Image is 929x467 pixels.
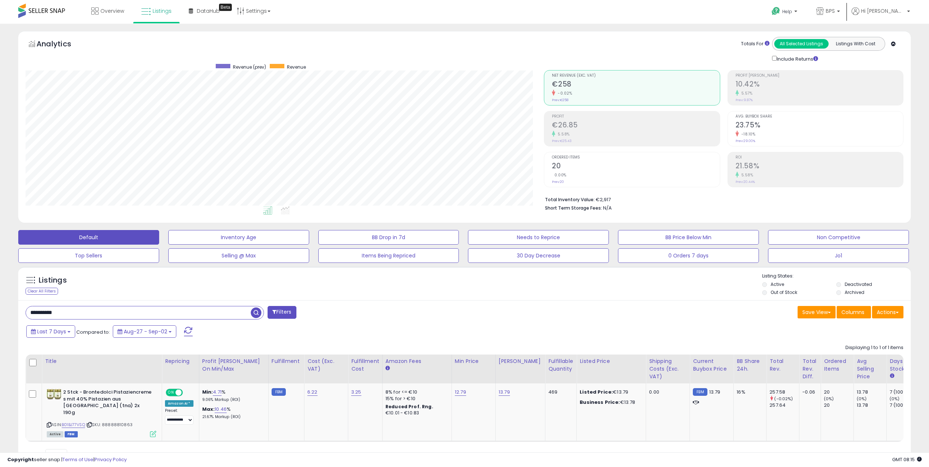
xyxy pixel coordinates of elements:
div: €13.78 [580,399,640,406]
a: Terms of Use [62,456,93,463]
b: 2 Stck - Brontedolci Pistaziencreme s mit 40% Pistazien aus [GEOGRAPHIC_DATA] (tna) 2x 190g [63,389,152,418]
small: Prev: 20 [552,180,564,184]
span: Profit [552,115,719,119]
button: Listings With Cost [828,39,883,49]
button: Aug-27 - Sep-02 [113,325,176,338]
button: 0 Orders 7 days [618,248,759,263]
div: Totals For [741,41,769,47]
div: 0.00 [649,389,684,395]
div: 13.78 [857,402,886,409]
div: Profit [PERSON_NAME] on Min/Max [202,357,265,373]
h2: 23.75% [736,121,903,131]
b: Min: [202,388,213,395]
small: FBM [693,388,707,396]
p: Listing States: [762,273,911,280]
p: 21.67% Markup (ROI) [202,414,263,420]
img: 41AtSyR5T2L._SL40_.jpg [47,389,61,400]
div: Clear All Filters [26,288,58,295]
div: Fulfillable Quantity [548,357,573,373]
div: Total Rev. Diff. [802,357,818,380]
button: Selling @ Max [168,248,309,263]
button: Top Sellers [18,248,159,263]
div: Days In Stock [890,357,916,373]
div: 7 (100%) [890,402,919,409]
small: Amazon Fees. [385,365,390,372]
div: ASIN: [47,389,156,436]
div: Fulfillment Cost [351,357,379,373]
div: Min Price [455,357,492,365]
span: Compared to: [76,329,110,336]
div: Amazon Fees [385,357,449,365]
div: 7 (100%) [890,389,919,395]
i: Get Help [771,7,780,16]
div: Preset: [165,408,193,425]
small: (0%) [824,396,834,402]
span: Net Revenue (Exc. VAT) [552,74,719,78]
span: Last 7 Days [37,328,66,335]
button: Save View [798,306,836,318]
div: Current Buybox Price [693,357,730,373]
h5: Analytics [37,39,85,51]
a: 3.25 [351,388,361,396]
span: Show: entries [31,452,84,459]
small: FBM [272,388,286,396]
span: All listings currently available for purchase on Amazon [47,431,64,437]
div: 16% [737,389,761,395]
small: (0%) [890,396,900,402]
b: Total Inventory Value: [545,196,595,203]
span: FBM [65,431,78,437]
button: 30 Day Decrease [468,248,609,263]
button: Inventory Age [168,230,309,245]
button: Non Competitive [768,230,909,245]
a: Help [766,1,805,24]
a: 10.46 [215,406,227,413]
a: 6.22 [307,388,318,396]
label: Archived [845,289,864,295]
small: Prev: €25.43 [552,139,572,143]
button: BB Price Below Min [618,230,759,245]
h5: Listings [39,275,67,286]
button: Default [18,230,159,245]
div: 469 [548,389,571,395]
label: Active [771,281,784,287]
button: Jo1 [768,248,909,263]
span: BPS [826,7,835,15]
span: OFF [182,390,193,396]
span: Overview [100,7,124,15]
div: % [202,406,263,420]
label: Deactivated [845,281,872,287]
div: Repricing [165,357,196,365]
div: 257.58 [769,389,799,395]
a: 13.79 [499,388,510,396]
button: Actions [872,306,903,318]
h2: €258 [552,80,719,90]
div: 20 [824,402,853,409]
div: €13.79 [580,389,640,395]
small: (-0.02%) [774,396,793,402]
span: N/A [603,204,612,211]
span: ON [166,390,176,396]
small: Days In Stock. [890,373,894,379]
span: Revenue [287,64,306,70]
span: 2025-09-10 08:15 GMT [892,456,922,463]
span: Avg. Buybox Share [736,115,903,119]
span: Ordered Items [552,156,719,160]
small: 5.58% [739,172,753,178]
div: Total Rev. [769,357,796,373]
b: Max: [202,406,215,413]
div: Ordered Items [824,357,851,373]
span: Aug-27 - Sep-02 [124,328,167,335]
div: Include Returns [767,54,827,63]
small: Prev: €258 [552,98,568,102]
button: All Selected Listings [774,39,829,49]
small: 0.00% [552,172,567,178]
span: | SKU: 88888810863 [86,422,133,428]
div: 8% for <= €10 [385,389,446,395]
span: Help [782,8,792,15]
button: Items Being Repriced [318,248,459,263]
button: BB Drop in 7d [318,230,459,245]
b: Listed Price: [580,388,613,395]
div: -0.06 [802,389,815,395]
div: BB Share 24h. [737,357,763,373]
small: Prev: 20.44% [736,180,755,184]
